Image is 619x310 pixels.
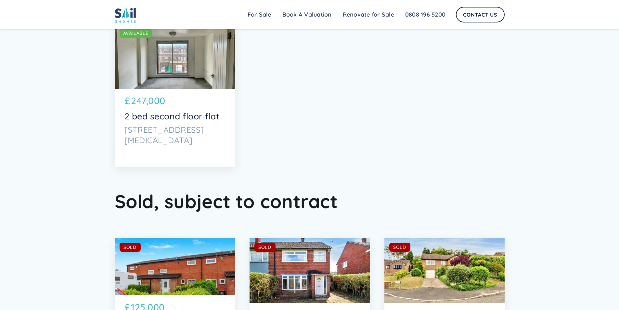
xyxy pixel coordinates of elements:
[131,94,165,108] p: 247,000
[258,244,271,250] div: SOLD
[124,125,225,145] p: [STREET_ADDRESS][MEDICAL_DATA]
[337,8,400,21] a: Renovate for Sale
[124,111,225,121] p: 2 bed second floor flat
[393,244,406,250] div: SOLD
[115,24,235,167] a: AVAILABLE£247,0002 bed second floor flat[STREET_ADDRESS][MEDICAL_DATA]
[400,8,451,21] a: 0808 196 5200
[115,7,136,23] img: sail home logo colored
[242,8,277,21] a: For Sale
[123,30,148,36] div: AVAILABLE
[124,94,131,108] p: £
[123,244,136,250] div: SOLD
[115,190,505,213] h2: Sold, subject to contract
[277,8,337,21] a: Book A Valuation
[456,7,505,22] a: Contact Us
